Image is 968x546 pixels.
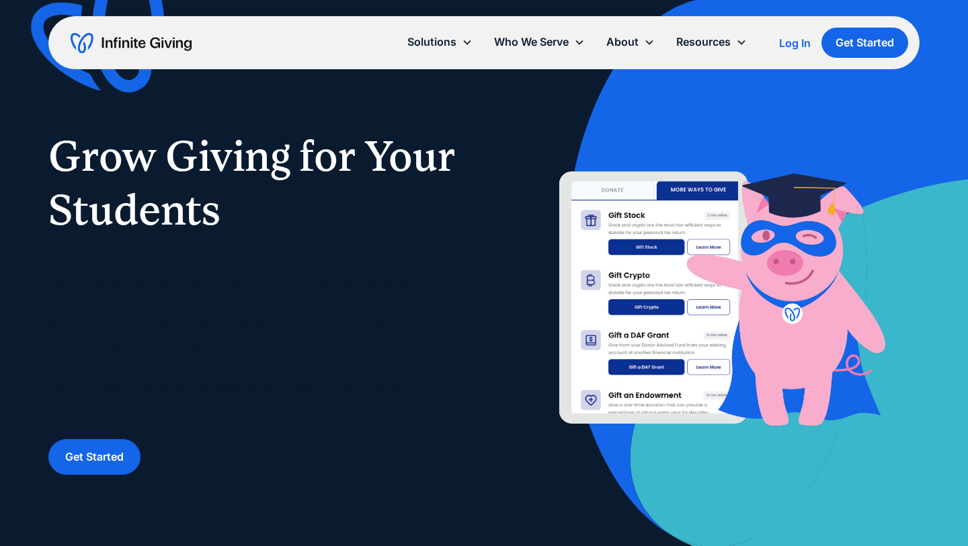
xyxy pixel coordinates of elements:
a: Get Started [48,439,140,475]
strong: Build a stronger financial foundation to support your educational mission and achieve your full p... [48,379,426,414]
div: Log In [779,38,811,48]
div: Solutions [407,33,456,51]
div: Who We Serve [494,33,569,51]
a: home [71,32,192,54]
h1: Grow Giving for Your Students [48,129,457,237]
a: Log In [779,35,811,51]
div: About [596,28,665,56]
div: Who We Serve [483,28,596,56]
img: nonprofit donation platform for faith-based organizations and ministries [511,161,920,443]
div: Resources [676,33,731,51]
div: Resources [665,28,758,56]
div: Solutions [397,28,483,56]
a: Get Started [821,28,908,58]
div: About [606,33,639,51]
p: As a nonprofit education leader, you need a trusted financial partner who understands the unique ... [48,253,457,418]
